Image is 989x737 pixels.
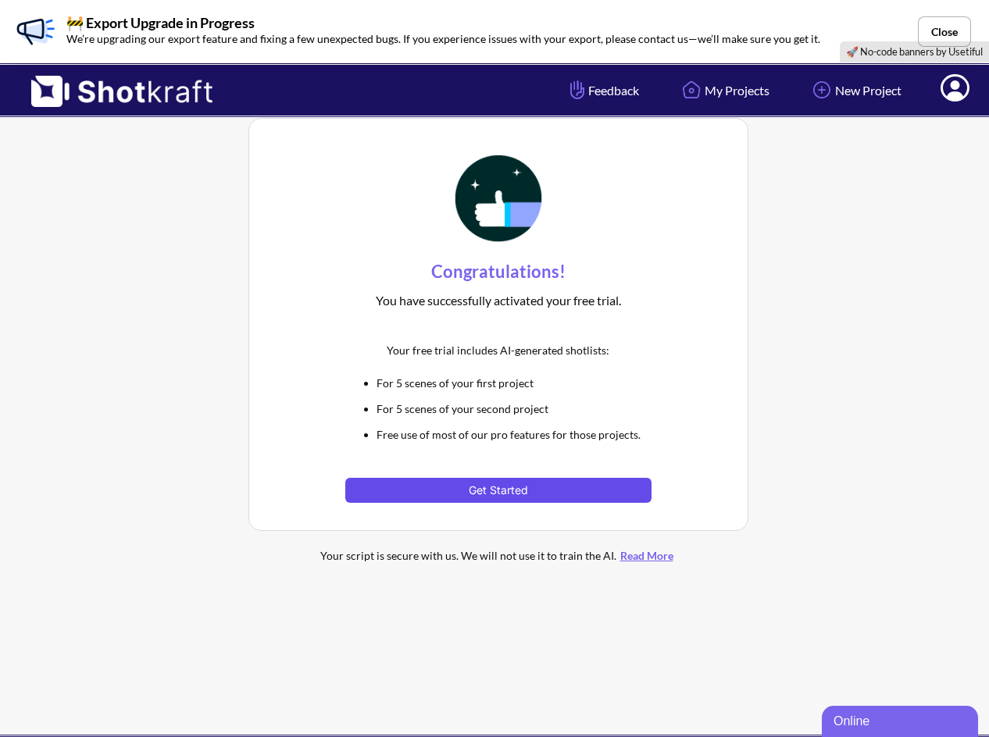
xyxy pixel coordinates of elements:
[345,337,651,363] div: Your free trial includes AI-generated shotlists:
[797,69,913,111] a: New Project
[377,425,651,443] li: Free use of most of our pro features for those projects.
[566,77,588,103] img: Hand Icon
[377,374,651,392] li: For 5 scenes of your first project
[809,77,835,103] img: Add Icon
[666,69,781,111] a: My Projects
[822,703,981,737] iframe: chat widget
[377,400,651,418] li: For 5 scenes of your second project
[345,287,651,314] div: You have successfully activated your free trial.
[566,81,639,99] span: Feedback
[66,30,820,48] p: We’re upgrading our export feature and fixing a few unexpected bugs. If you experience issues wit...
[345,256,651,287] div: Congratulations!
[450,150,547,247] img: Thumbs Up Icon
[12,8,59,55] img: Banner
[846,45,983,58] a: 🚀 No-code banners by Usetiful
[66,16,820,30] p: 🚧 Export Upgrade in Progress
[345,478,651,503] button: Get Started
[678,77,705,103] img: Home Icon
[287,547,709,564] div: Your script is secure with us. We will not use it to train the AI.
[918,16,971,47] button: Close
[616,549,677,562] a: Read More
